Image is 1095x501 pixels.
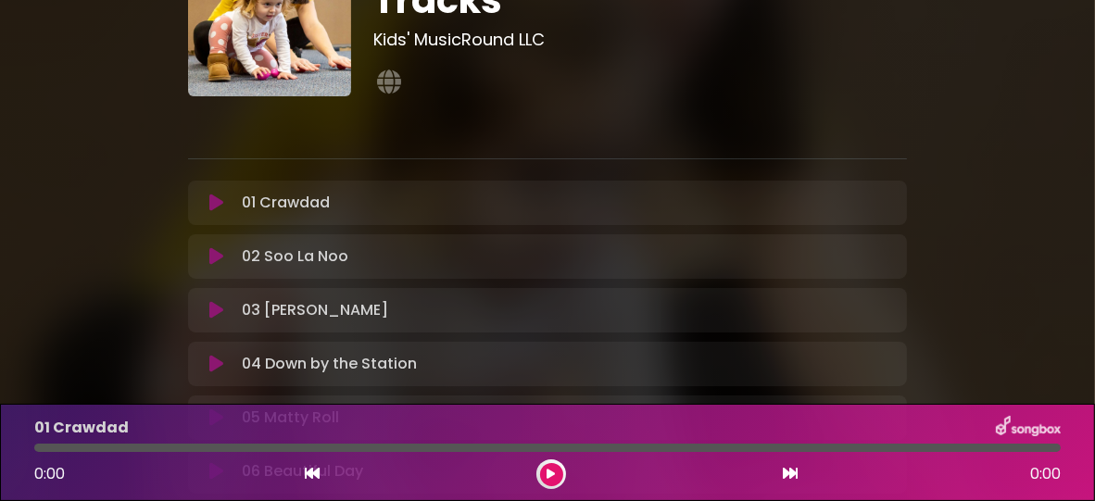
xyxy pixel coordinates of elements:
img: songbox-logo-white.png [996,416,1061,440]
h3: Kids' MusicRound LLC [373,30,907,50]
p: 02 Soo La Noo [242,245,348,268]
p: 04 Down by the Station [242,353,417,375]
p: 01 Crawdad [34,417,129,439]
p: 03 [PERSON_NAME] [242,299,388,321]
p: 01 Crawdad [242,192,330,214]
span: 0:00 [34,463,65,484]
span: 0:00 [1030,463,1061,485]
